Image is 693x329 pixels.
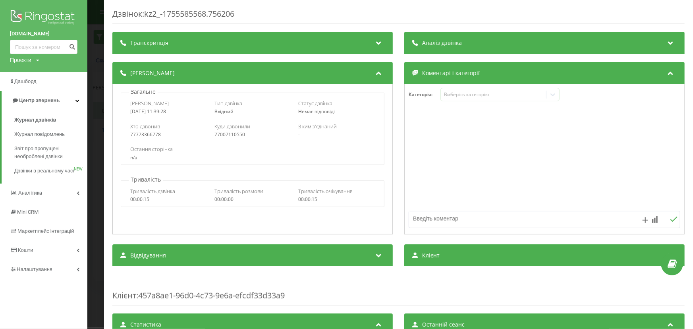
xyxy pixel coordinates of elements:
[112,290,136,301] span: Клієнт
[130,39,168,47] span: Транскрипція
[14,164,87,178] a: Дзвінки в реальному часіNEW
[298,108,335,115] span: Немає відповіді
[10,30,77,38] a: [DOMAIN_NAME]
[2,91,87,110] a: Центр звернень
[422,321,465,329] span: Останній сеанс
[214,100,242,107] span: Тип дзвінка
[422,69,480,77] span: Коментарі і категорії
[130,109,207,114] div: [DATE] 11:39:28
[298,132,375,137] div: -
[112,274,685,306] div: : 457a8ae1-96d0-4c73-9e6a-efcdf33d33a9
[130,69,175,77] span: [PERSON_NAME]
[130,155,375,161] div: n/a
[130,321,161,329] span: Статистика
[298,197,375,202] div: 00:00:15
[444,91,543,98] div: Виберіть категорію
[130,100,169,107] span: [PERSON_NAME]
[422,252,440,259] span: Клієнт
[17,266,52,272] span: Налаштування
[19,97,60,103] span: Центр звернень
[130,188,175,195] span: Тривалість дзвінка
[18,247,33,253] span: Кошти
[10,40,77,54] input: Пошук за номером
[214,123,250,130] span: Куди дзвонили
[112,8,685,24] div: Дзвінок : kz2_-1755585568.756206
[214,197,291,202] div: 00:00:00
[298,123,337,130] span: З ким з'єднаний
[130,123,160,130] span: Хто дзвонив
[422,39,462,47] span: Аналіз дзвінка
[214,108,234,115] span: Вхідний
[14,127,87,141] a: Журнал повідомлень
[17,228,74,234] span: Маркетплейс інтеграцій
[18,190,42,196] span: Аналiтика
[14,167,74,175] span: Дзвінки в реальному часі
[10,56,31,64] div: Проекти
[14,141,87,164] a: Звіт про пропущені необроблені дзвінки
[10,8,77,28] img: Ringostat logo
[17,209,39,215] span: Mini CRM
[130,145,173,153] span: Остання сторінка
[214,132,291,137] div: 77007110550
[130,197,207,202] div: 00:00:15
[130,252,166,259] span: Відвідування
[130,132,207,137] div: 77773366778
[14,145,83,161] span: Звіт про пропущені необроблені дзвінки
[298,188,353,195] span: Тривалість очікування
[409,92,440,97] h4: Категорія :
[14,78,37,84] span: Дашборд
[129,88,158,96] p: Загальне
[214,188,263,195] span: Тривалість розмови
[14,116,56,124] span: Журнал дзвінків
[14,130,65,138] span: Журнал повідомлень
[14,113,87,127] a: Журнал дзвінків
[298,100,332,107] span: Статус дзвінка
[129,176,163,184] p: Тривалість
